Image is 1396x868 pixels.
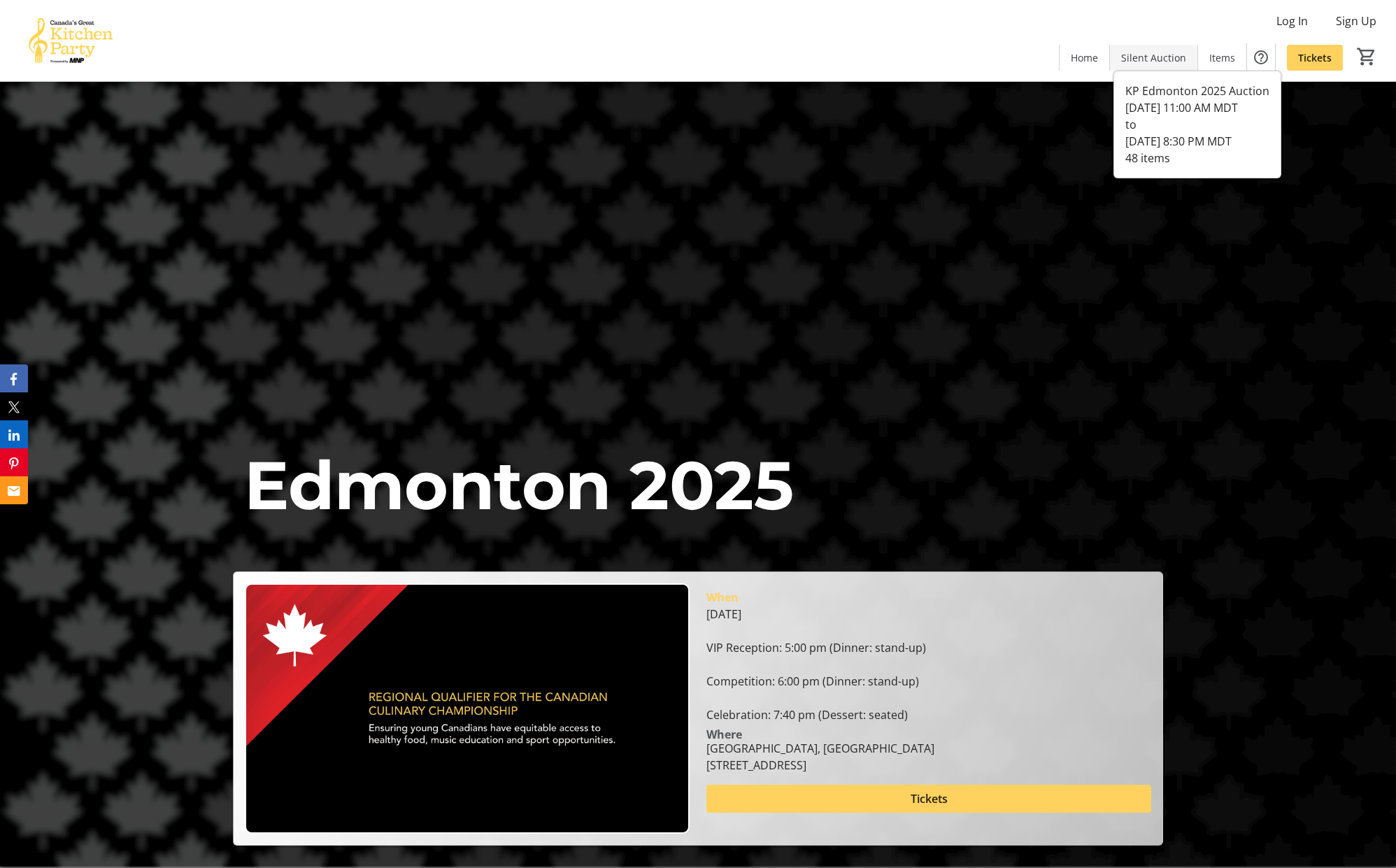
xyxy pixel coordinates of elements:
[911,790,948,807] span: Tickets
[1336,13,1376,29] span: Sign Up
[1071,50,1098,65] span: Home
[706,729,742,740] div: Where
[1298,50,1332,65] span: Tickets
[706,785,1151,813] button: Tickets
[1354,44,1379,69] button: Cart
[1265,10,1319,32] button: Log In
[1125,150,1269,166] div: 48 items
[244,444,794,526] span: Edmonton 2025
[8,6,133,76] img: Canada’s Great Kitchen Party's Logo
[1247,43,1275,71] button: Help
[1287,45,1343,71] a: Tickets
[706,740,934,757] div: [GEOGRAPHIC_DATA], [GEOGRAPHIC_DATA]
[1198,45,1246,71] a: Items
[706,606,1151,723] div: [DATE] VIP Reception: 5:00 pm (Dinner: stand-up) Competition: 6:00 pm (Dinner: stand-up) Celebrat...
[1125,99,1269,116] div: [DATE] 11:00 AM MDT
[1125,133,1269,150] div: [DATE] 8:30 PM MDT
[1110,45,1197,71] a: Silent Auction
[1125,116,1269,133] div: to
[1121,50,1186,65] span: Silent Auction
[1209,50,1235,65] span: Items
[245,583,690,834] img: Campaign CTA Media Photo
[706,757,934,774] div: [STREET_ADDRESS]
[706,589,739,606] div: When
[1276,13,1308,29] span: Log In
[1060,45,1109,71] a: Home
[1125,83,1269,99] div: KP Edmonton 2025 Auction
[1325,10,1388,32] button: Sign Up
